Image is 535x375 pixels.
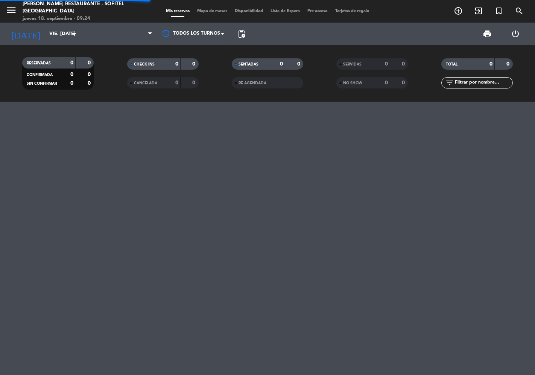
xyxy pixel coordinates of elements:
div: LOG OUT [502,23,530,45]
i: arrow_drop_down [70,29,79,38]
i: add_circle_outline [454,6,463,15]
i: menu [6,5,17,16]
strong: 0 [402,61,406,67]
span: Lista de Espera [267,9,304,13]
span: CHECK INS [134,62,155,66]
strong: 0 [88,72,92,77]
strong: 0 [192,61,197,67]
span: Pre-acceso [304,9,331,13]
i: [DATE] [6,26,46,42]
button: menu [6,5,17,18]
strong: 0 [385,61,388,67]
input: Filtrar por nombre... [454,79,512,87]
strong: 0 [175,61,178,67]
strong: 0 [489,61,492,67]
span: NO SHOW [343,81,362,85]
i: filter_list [445,78,454,87]
strong: 0 [385,80,388,85]
i: power_settings_new [511,29,520,38]
i: search [515,6,524,15]
span: SERVIDAS [343,62,362,66]
span: Tarjetas de regalo [331,9,373,13]
span: Mis reservas [162,9,193,13]
span: CONFIRMADA [27,73,53,77]
span: Mapa de mesas [193,9,231,13]
span: SENTADAS [239,62,258,66]
span: pending_actions [237,29,246,38]
strong: 0 [297,61,302,67]
strong: 0 [70,72,73,77]
strong: 0 [280,61,283,67]
strong: 0 [88,60,92,66]
strong: 0 [88,81,92,86]
i: exit_to_app [474,6,483,15]
strong: 0 [70,60,73,66]
strong: 0 [402,80,406,85]
strong: 0 [192,80,197,85]
span: CANCELADA [134,81,157,85]
span: RESERVADAS [27,61,51,65]
span: TOTAL [446,62,457,66]
strong: 0 [175,80,178,85]
div: [PERSON_NAME] restaurante - Sofitel [GEOGRAPHIC_DATA] [23,0,128,15]
span: Disponibilidad [231,9,267,13]
span: SIN CONFIRMAR [27,82,57,85]
strong: 0 [506,61,511,67]
span: print [483,29,492,38]
div: jueves 18. septiembre - 09:24 [23,15,128,23]
i: turned_in_not [494,6,503,15]
strong: 0 [70,81,73,86]
span: RE AGENDADA [239,81,266,85]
